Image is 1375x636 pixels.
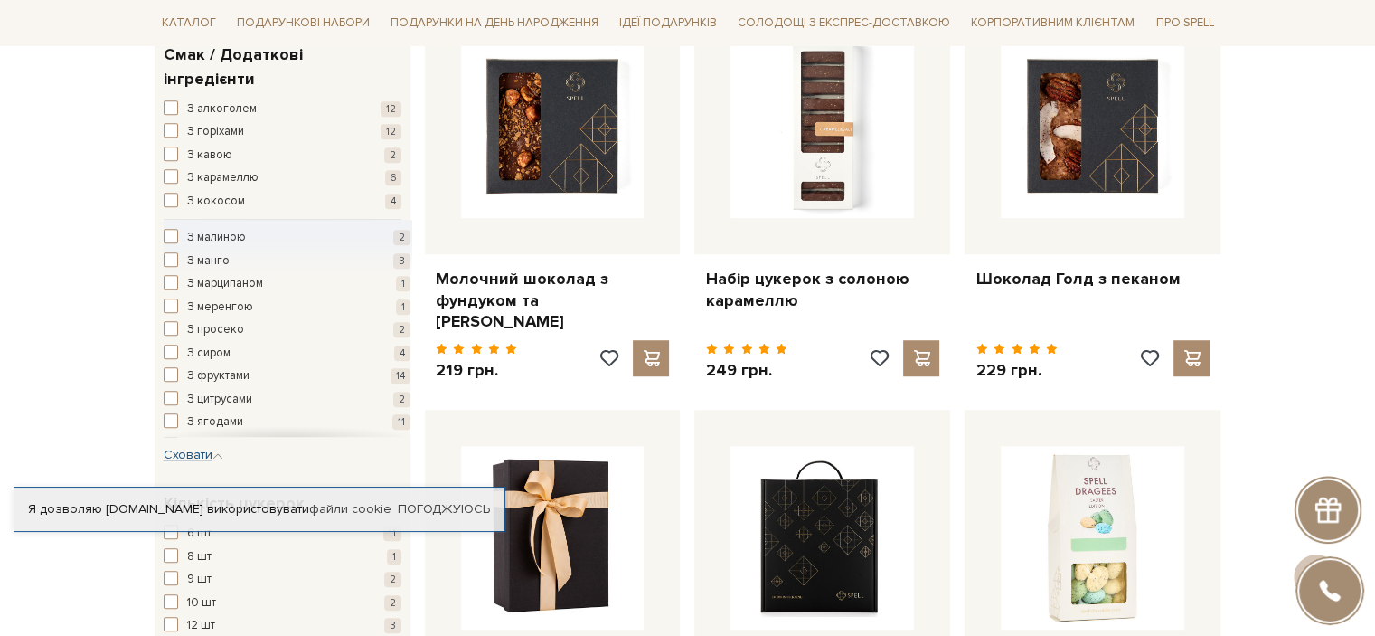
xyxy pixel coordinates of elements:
span: З малиною [187,229,246,247]
span: 2 [384,147,401,163]
span: З горіхами [187,123,244,141]
button: З ягодами 11 [164,413,410,432]
a: Корпоративним клієнтам [964,7,1142,38]
button: З манго 3 [164,252,410,271]
a: Шоколад Голд з пеканом [975,269,1210,290]
span: 2 [384,572,401,587]
a: Молочний шоколад з фундуком та [PERSON_NAME] [436,269,670,332]
button: Карамель з сиром [164,437,410,455]
p: 249 грн. [705,360,787,381]
button: З сиром 4 [164,345,410,363]
span: 8 шт [187,548,212,566]
span: 2 [393,322,410,337]
span: З алкоголем [187,100,257,119]
span: 9 шт [187,571,212,589]
span: 1 [387,549,401,565]
a: Солодощі з експрес-доставкою [730,7,957,38]
span: 12 [381,101,401,117]
span: 4 [394,346,410,361]
button: З кавою 2 [164,147,401,165]
button: З марципаном 1 [164,275,410,293]
button: 9 шт 2 [164,571,401,589]
a: файли cookie [309,501,391,517]
span: Карамель з сиром [187,437,285,455]
span: 2 [393,392,410,407]
span: Ідеї подарунків [612,9,724,37]
span: З фруктами [187,367,250,385]
span: 3 [384,618,401,633]
button: З кокосом 4 [164,193,401,211]
span: З меренгою [187,299,253,317]
span: 6 [385,170,401,185]
span: Сховати [164,447,223,462]
span: 11 [392,414,410,430]
span: Смак / Додаткові інгредієнти [164,43,397,91]
span: З кокосом [187,193,245,211]
span: Подарункові набори [230,9,377,37]
p: 229 грн. [975,360,1058,381]
span: 1 [396,299,410,315]
span: 4 [385,194,401,209]
span: З марципаном [187,275,263,293]
span: 11 [383,526,401,541]
span: З сиром [187,345,231,363]
a: Погоджуюсь [398,501,490,517]
button: З просеко 2 [164,321,410,339]
span: З манго [187,252,230,271]
img: Великий чорний святковий бокс [730,446,914,630]
button: З цитрусами 2 [164,391,410,409]
button: Сховати [164,446,223,464]
button: З алкоголем 12 [164,100,401,119]
span: 2 [393,230,410,245]
button: 8 шт 1 [164,548,401,566]
button: 6 шт 11 [164,525,401,543]
span: З кавою [187,147,232,165]
div: Я дозволяю [DOMAIN_NAME] використовувати [14,501,504,517]
span: 10 шт [187,594,216,612]
span: 12 шт [187,617,215,635]
span: 14 [391,368,410,384]
button: 10 шт 2 [164,594,401,612]
p: 219 грн. [436,360,518,381]
span: З карамеллю [187,169,259,187]
a: Набір цукерок з солоною карамеллю [705,269,939,311]
button: З фруктами 14 [164,367,410,385]
span: Каталог [155,9,223,37]
span: З просеко [187,321,244,339]
span: 12 [381,124,401,139]
button: З меренгою 1 [164,299,410,317]
span: 3 [393,253,410,269]
button: З горіхами 12 [164,123,401,141]
span: З ягодами [187,413,243,432]
button: З малиною 2 [164,229,410,247]
span: 1 [396,276,410,291]
span: 6 шт [187,525,212,543]
button: З карамеллю 6 [164,169,401,187]
span: Подарунки на День народження [383,9,606,37]
span: З цитрусами [187,391,252,409]
span: Про Spell [1148,9,1220,37]
span: 2 [384,595,401,611]
button: 12 шт 3 [164,617,401,635]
